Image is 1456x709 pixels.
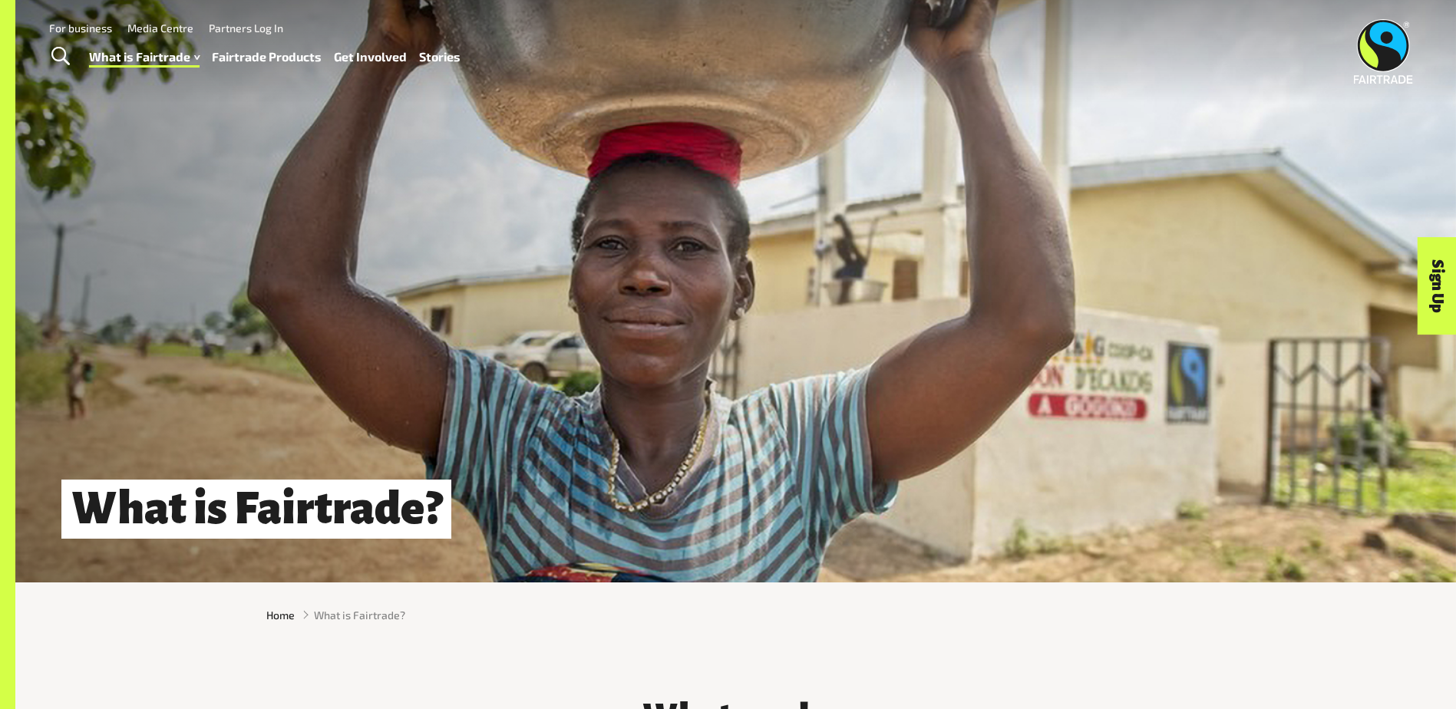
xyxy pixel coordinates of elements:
[419,46,461,68] a: Stories
[212,46,322,68] a: Fairtrade Products
[61,480,451,539] h1: What is Fairtrade?
[89,46,200,68] a: What is Fairtrade
[41,38,79,76] a: Toggle Search
[334,46,407,68] a: Get Involved
[314,607,405,623] span: What is Fairtrade?
[209,21,283,35] a: Partners Log In
[266,607,295,623] a: Home
[127,21,193,35] a: Media Centre
[1354,19,1413,84] img: Fairtrade Australia New Zealand logo
[49,21,112,35] a: For business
